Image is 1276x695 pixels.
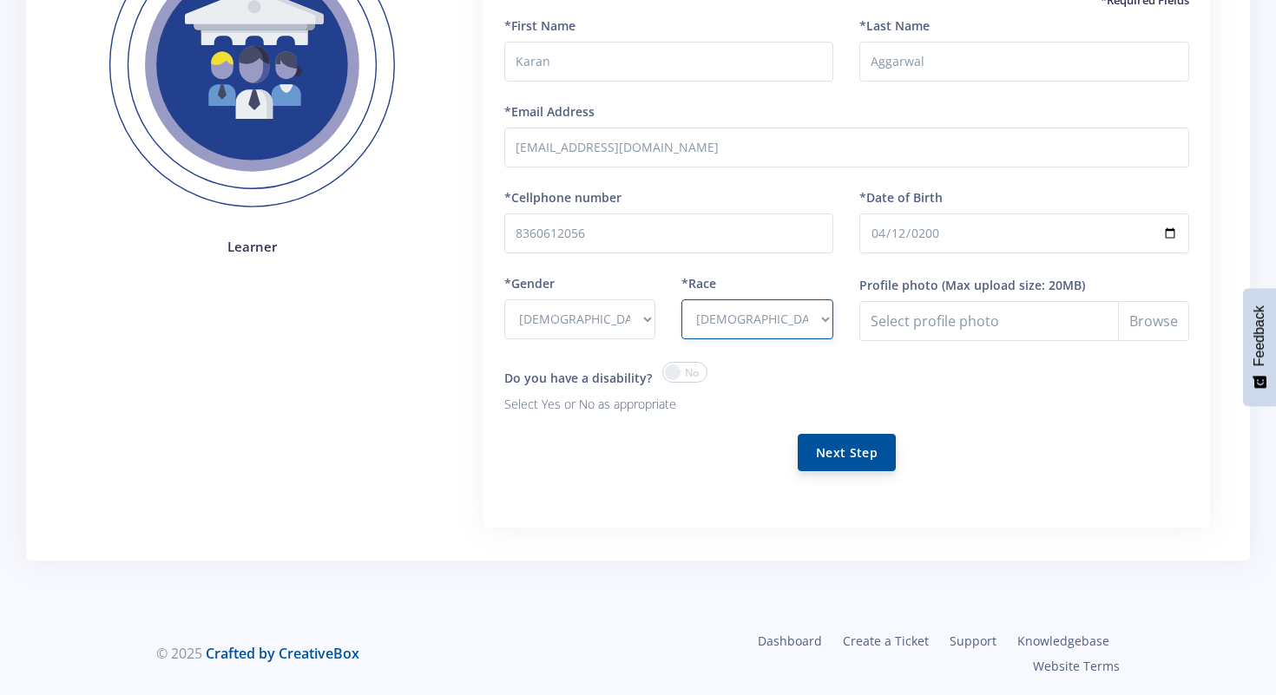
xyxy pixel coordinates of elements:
[504,188,622,207] label: *Cellphone number
[504,213,834,253] input: Number with no spaces
[1023,653,1120,679] a: Website Terms
[504,369,652,387] label: Do you have a disability?
[504,274,555,292] label: *Gender
[80,237,424,257] h4: Learner
[1243,288,1276,406] button: Feedback - Show survey
[859,276,938,294] label: Profile photo
[747,628,832,653] a: Dashboard
[156,643,625,664] div: © 2025
[504,128,1189,167] input: Email Address
[1017,633,1109,649] span: Knowledgebase
[942,276,1085,294] label: (Max upload size: 20MB)
[206,644,359,663] a: Crafted by CreativeBox
[1252,305,1267,366] span: Feedback
[798,434,896,471] button: Next Step
[832,628,939,653] a: Create a Ticket
[504,16,576,35] label: *First Name
[859,16,930,35] label: *Last Name
[504,102,595,121] label: *Email Address
[859,188,943,207] label: *Date of Birth
[681,274,716,292] label: *Race
[504,42,834,82] input: First Name
[859,42,1189,82] input: Last Name
[1007,628,1120,653] a: Knowledgebase
[939,628,1007,653] a: Support
[504,394,834,415] p: Select Yes or No as appropriate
